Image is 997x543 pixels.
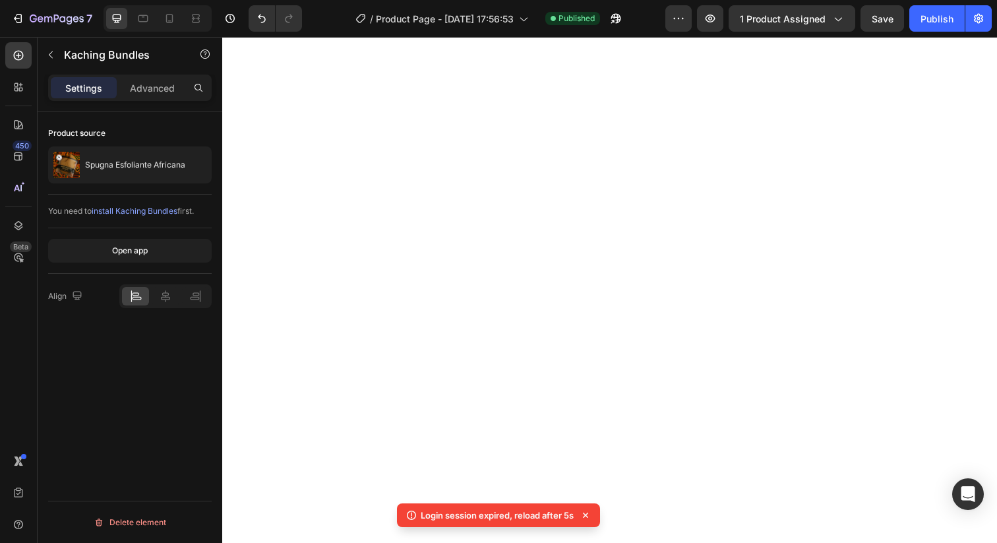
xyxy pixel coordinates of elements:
span: Save [872,13,893,24]
span: Product Page - [DATE] 17:56:53 [376,12,514,26]
button: 7 [5,5,98,32]
span: install Kaching Bundles [92,206,177,216]
div: Product source [48,127,106,139]
p: 7 [86,11,92,26]
img: product feature img [53,152,80,178]
button: Publish [909,5,965,32]
button: Save [861,5,904,32]
div: 450 [13,141,32,151]
iframe: Design area [222,37,997,543]
span: / [370,12,373,26]
p: Login session expired, reload after 5s [421,509,574,522]
div: Open Intercom Messenger [952,478,984,510]
span: Published [559,13,595,24]
div: You need to first. [48,205,212,217]
div: Delete element [94,515,166,530]
div: Align [48,288,85,305]
p: Kaching Bundles [64,47,176,63]
button: 1 product assigned [729,5,855,32]
div: Beta [10,241,32,252]
p: Settings [65,81,102,95]
div: Publish [921,12,953,26]
div: Undo/Redo [249,5,302,32]
p: Spugna Esfoliante Africana [85,160,185,170]
button: Delete element [48,512,212,533]
button: Open app [48,239,212,263]
div: Open app [112,245,148,257]
p: Advanced [130,81,175,95]
span: 1 product assigned [740,12,826,26]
